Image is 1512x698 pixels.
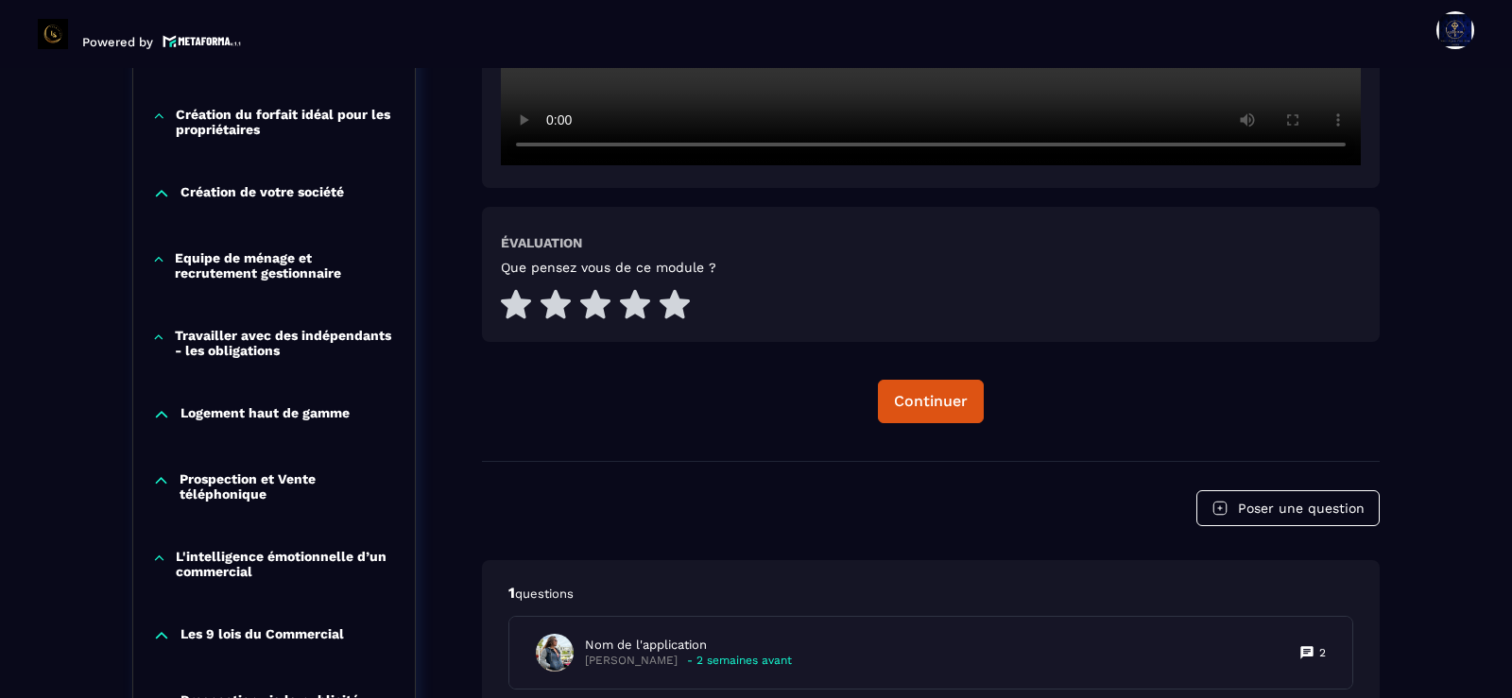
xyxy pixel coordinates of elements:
[501,260,716,275] h5: Que pensez vous de ce module ?
[180,471,396,502] p: Prospection et Vente téléphonique
[163,33,242,49] img: logo
[508,583,1353,604] p: 1
[878,380,984,423] button: Continuer
[1319,645,1326,660] p: 2
[1196,490,1380,526] button: Poser une question
[585,637,792,654] p: Nom de l'application
[82,35,153,49] p: Powered by
[180,626,344,645] p: Les 9 lois du Commercial
[175,328,396,358] p: Travailler avec des indépendants - les obligations
[894,392,968,411] div: Continuer
[176,549,396,579] p: L'intelligence émotionnelle d’un commercial
[501,235,582,250] h6: Évaluation
[176,107,396,137] p: Création du forfait idéal pour les propriétaires
[585,654,678,668] p: [PERSON_NAME]
[38,19,68,49] img: logo-branding
[687,654,792,668] p: - 2 semaines avant
[515,587,574,601] span: questions
[175,250,396,281] p: Equipe de ménage et recrutement gestionnaire
[180,405,350,424] p: Logement haut de gamme
[180,184,344,203] p: Création de votre société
